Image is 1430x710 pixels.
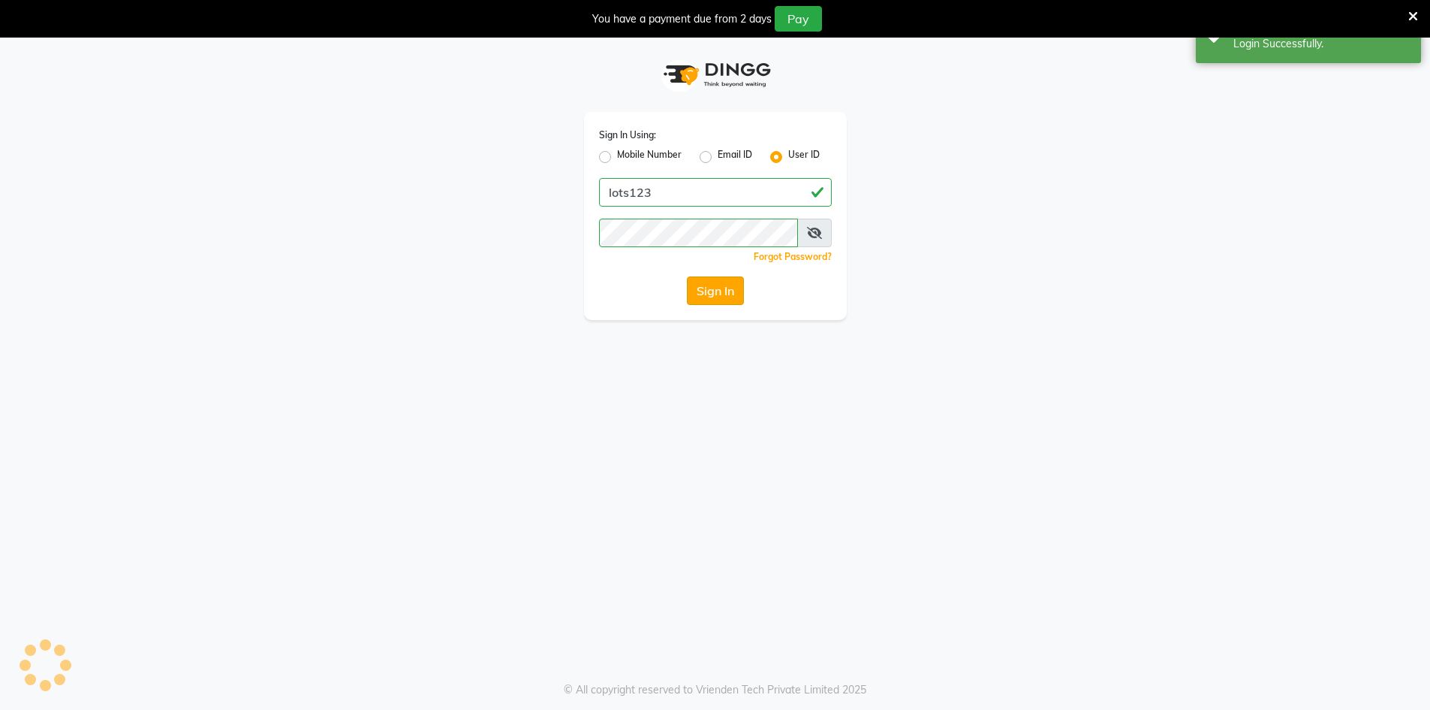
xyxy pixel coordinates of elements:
input: Username [599,178,832,207]
label: Mobile Number [617,148,682,166]
label: Email ID [718,148,752,166]
label: User ID [788,148,820,166]
label: Sign In Using: [599,128,656,142]
input: Username [599,219,798,247]
button: Sign In [687,276,744,305]
div: You have a payment due from 2 days [592,11,772,27]
a: Forgot Password? [754,251,832,262]
img: logo1.svg [655,53,775,97]
button: Pay [775,6,822,32]
div: Login Successfully. [1233,36,1410,52]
